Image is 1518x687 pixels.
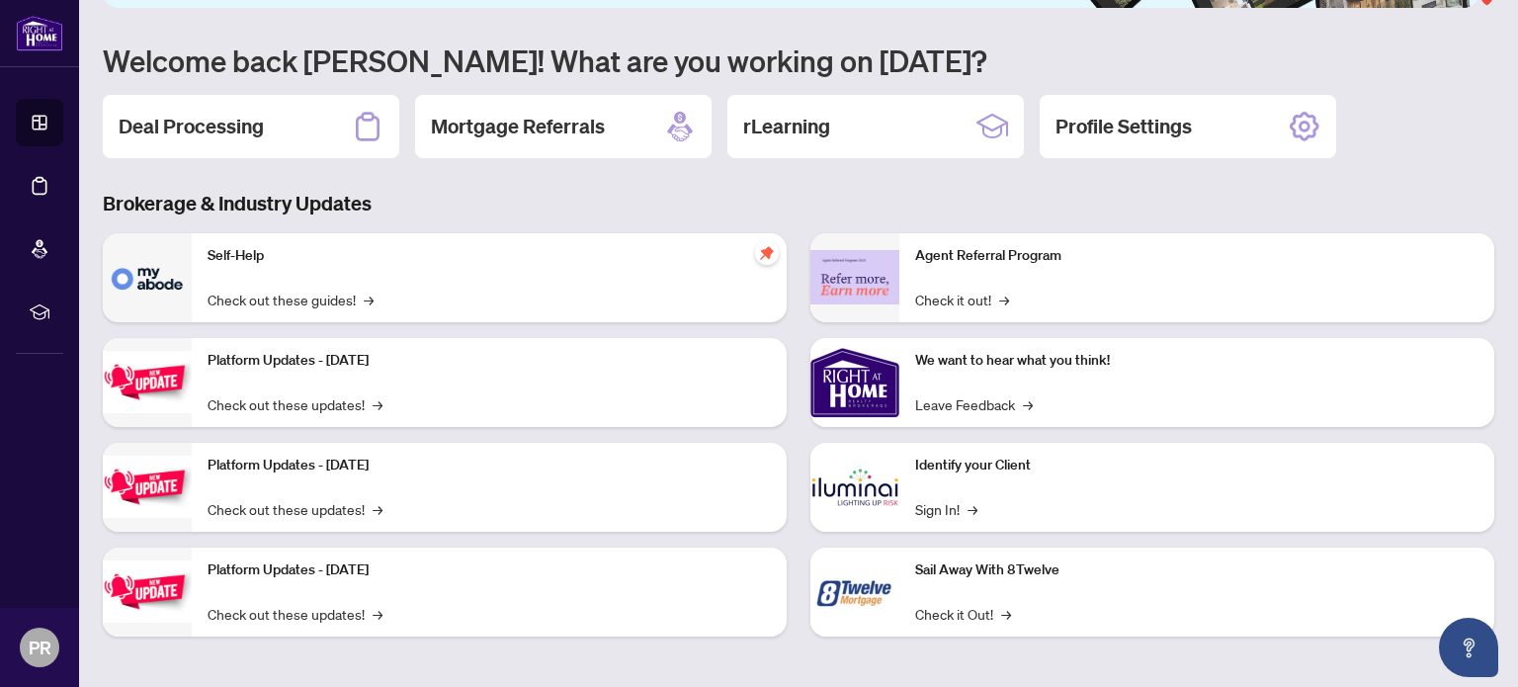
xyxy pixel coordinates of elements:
img: Self-Help [103,233,192,322]
img: We want to hear what you think! [810,338,899,427]
a: Check it Out!→ [915,603,1011,625]
a: Check out these updates!→ [208,603,382,625]
h3: Brokerage & Industry Updates [103,190,1494,217]
p: Sail Away With 8Twelve [915,559,1478,581]
span: → [373,603,382,625]
img: logo [16,15,63,51]
a: Check out these updates!→ [208,393,382,415]
span: → [968,498,977,520]
span: → [373,498,382,520]
span: → [999,289,1009,310]
p: We want to hear what you think! [915,350,1478,372]
p: Platform Updates - [DATE] [208,350,771,372]
button: Open asap [1439,618,1498,677]
p: Platform Updates - [DATE] [208,559,771,581]
img: Sail Away With 8Twelve [810,548,899,637]
a: Check it out!→ [915,289,1009,310]
a: Check out these updates!→ [208,498,382,520]
h2: rLearning [743,113,830,140]
img: Platform Updates - July 8, 2025 [103,456,192,518]
p: Self-Help [208,245,771,267]
a: Check out these guides!→ [208,289,374,310]
img: Platform Updates - July 21, 2025 [103,351,192,413]
a: Leave Feedback→ [915,393,1033,415]
img: Agent Referral Program [810,250,899,304]
span: → [1023,393,1033,415]
h1: Welcome back [PERSON_NAME]! What are you working on [DATE]? [103,42,1494,79]
h2: Profile Settings [1055,113,1192,140]
a: Sign In!→ [915,498,977,520]
img: Platform Updates - June 23, 2025 [103,560,192,623]
span: → [373,393,382,415]
span: → [1001,603,1011,625]
img: Identify your Client [810,443,899,532]
p: Agent Referral Program [915,245,1478,267]
p: Platform Updates - [DATE] [208,455,771,476]
h2: Mortgage Referrals [431,113,605,140]
span: → [364,289,374,310]
h2: Deal Processing [119,113,264,140]
span: PR [29,634,51,661]
span: pushpin [755,241,779,265]
p: Identify your Client [915,455,1478,476]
